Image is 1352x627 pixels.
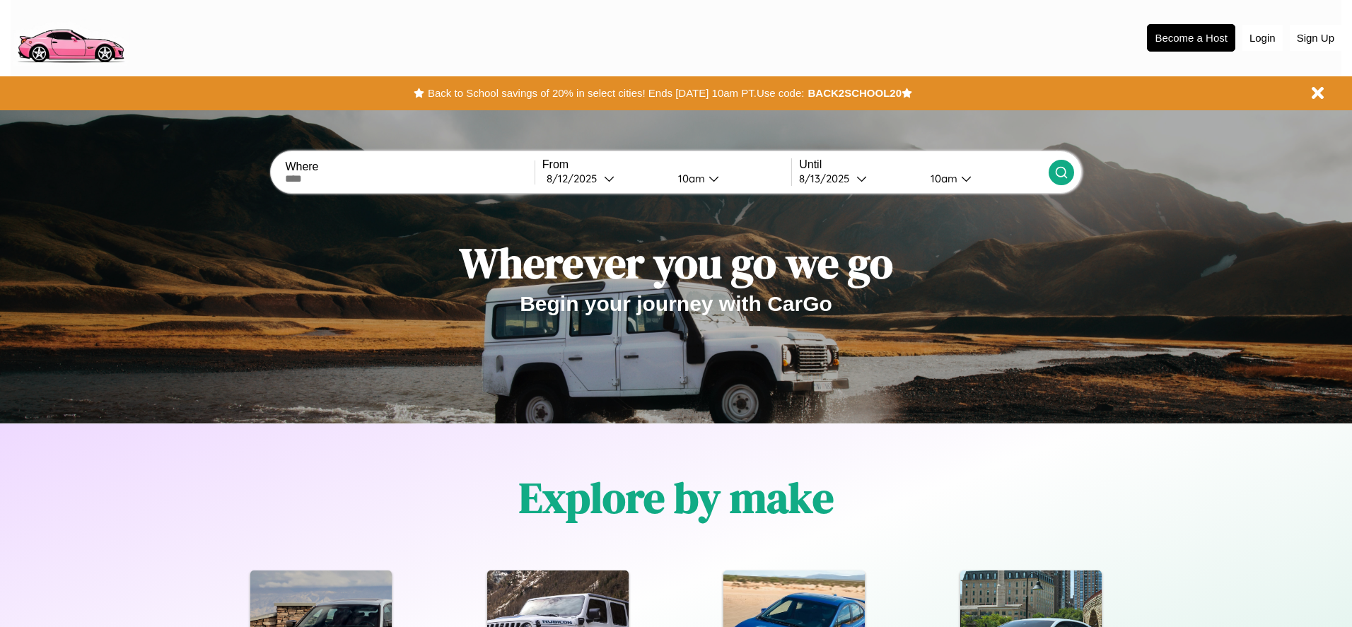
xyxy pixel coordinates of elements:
label: From [542,158,791,171]
button: 8/12/2025 [542,171,667,186]
img: logo [11,7,130,66]
button: 10am [667,171,791,186]
button: Become a Host [1147,24,1235,52]
button: Login [1242,25,1283,51]
b: BACK2SCHOOL20 [808,87,902,99]
label: Where [285,160,534,173]
div: 8 / 13 / 2025 [799,172,856,185]
div: 10am [923,172,961,185]
button: Sign Up [1290,25,1341,51]
h1: Explore by make [519,469,834,527]
button: 10am [919,171,1048,186]
div: 10am [671,172,709,185]
button: Back to School savings of 20% in select cities! Ends [DATE] 10am PT.Use code: [424,83,808,103]
div: 8 / 12 / 2025 [547,172,604,185]
label: Until [799,158,1048,171]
